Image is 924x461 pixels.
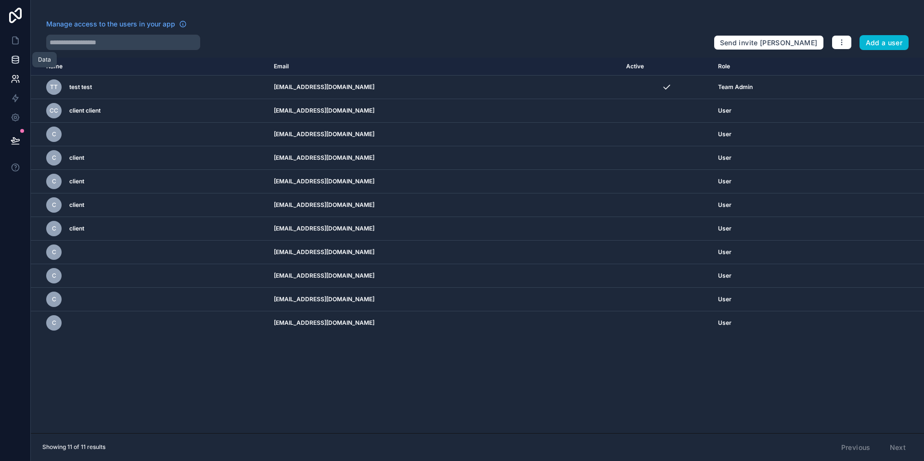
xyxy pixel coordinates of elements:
[268,311,620,335] td: [EMAIL_ADDRESS][DOMAIN_NAME]
[268,58,620,76] th: Email
[268,217,620,241] td: [EMAIL_ADDRESS][DOMAIN_NAME]
[718,295,731,303] span: User
[52,295,56,303] span: c
[69,107,101,115] span: client client
[718,225,731,232] span: User
[52,225,56,232] span: c
[714,35,824,51] button: Send invite [PERSON_NAME]
[52,178,56,185] span: c
[718,319,731,327] span: User
[31,58,924,433] div: scrollable content
[268,146,620,170] td: [EMAIL_ADDRESS][DOMAIN_NAME]
[69,201,84,209] span: client
[52,201,56,209] span: c
[46,19,175,29] span: Manage access to the users in your app
[718,83,753,91] span: Team Admin
[268,288,620,311] td: [EMAIL_ADDRESS][DOMAIN_NAME]
[718,130,731,138] span: User
[69,225,84,232] span: client
[38,56,51,64] div: Data
[69,154,84,162] span: client
[50,83,58,91] span: tt
[718,154,731,162] span: User
[69,83,92,91] span: test test
[268,170,620,193] td: [EMAIL_ADDRESS][DOMAIN_NAME]
[46,19,187,29] a: Manage access to the users in your app
[268,76,620,99] td: [EMAIL_ADDRESS][DOMAIN_NAME]
[718,248,731,256] span: User
[718,178,731,185] span: User
[52,319,56,327] span: c
[860,35,909,51] button: Add a user
[268,123,620,146] td: [EMAIL_ADDRESS][DOMAIN_NAME]
[268,241,620,264] td: [EMAIL_ADDRESS][DOMAIN_NAME]
[268,193,620,217] td: [EMAIL_ADDRESS][DOMAIN_NAME]
[718,107,731,115] span: User
[718,272,731,280] span: User
[268,264,620,288] td: [EMAIL_ADDRESS][DOMAIN_NAME]
[69,178,84,185] span: client
[268,99,620,123] td: [EMAIL_ADDRESS][DOMAIN_NAME]
[31,58,268,76] th: Name
[712,58,857,76] th: Role
[620,58,713,76] th: Active
[52,154,56,162] span: c
[718,201,731,209] span: User
[52,272,56,280] span: c
[42,443,105,451] span: Showing 11 of 11 results
[50,107,58,115] span: cc
[52,130,56,138] span: c
[52,248,56,256] span: c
